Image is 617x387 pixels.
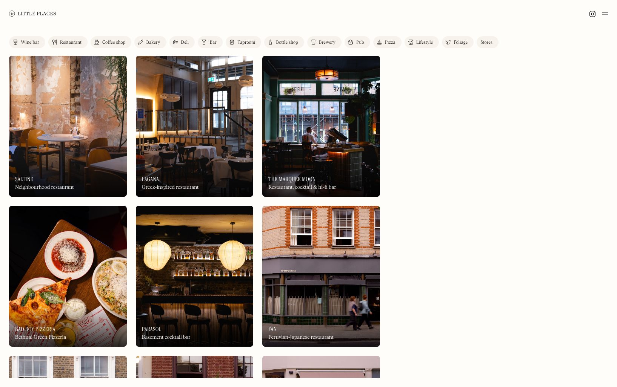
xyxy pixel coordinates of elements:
div: Pizza [385,40,395,45]
h3: Lagana [142,176,159,183]
a: Deli [169,36,195,48]
img: Saltine [9,56,127,197]
div: Stores [480,40,492,45]
a: Foliage [442,36,474,48]
a: FanFanFanPeruvian-Japanese restaurant [262,206,380,347]
div: Deli [181,40,189,45]
div: Restaurant, cocktail & hi-fi bar [268,184,336,191]
img: Lagana [136,56,254,197]
h3: Parasol [142,326,162,333]
a: Bakery [134,36,166,48]
h3: Fan [268,326,277,333]
a: Taproom [226,36,261,48]
div: Bar [209,40,217,45]
div: Peruvian-Japanese restaurant [268,334,334,341]
a: Pizza [373,36,402,48]
a: Restaurant [48,36,88,48]
div: Bottle shop [276,40,298,45]
div: Bethnal Green Pizzeria [15,334,66,341]
a: Wine bar [9,36,45,48]
h3: The Marquee Moon [268,176,315,183]
div: Restaurant [60,40,82,45]
div: Lifestyle [416,40,433,45]
a: Brewery [307,36,342,48]
a: The Marquee MoonThe Marquee MoonThe Marquee MoonRestaurant, cocktail & hi-fi bar [262,56,380,197]
div: Greek-inspired restaurant [142,184,199,191]
a: Stores [477,36,499,48]
a: Bottle shop [264,36,304,48]
a: Lifestyle [405,36,439,48]
div: Bakery [146,40,160,45]
h3: Saltine [15,176,33,183]
div: Taproom [237,40,255,45]
h3: Bad Boy Pizzeria [15,326,55,333]
a: ParasolParasolParasolBasement cocktail bar [136,206,254,347]
div: Coffee shop [102,40,125,45]
div: Pub [356,40,364,45]
div: Basement cocktail bar [142,334,191,341]
img: Bad Boy Pizzeria [9,206,127,347]
a: LaganaLaganaLaganaGreek-inspired restaurant [136,56,254,197]
a: Bad Boy PizzeriaBad Boy PizzeriaBad Boy PizzeriaBethnal Green Pizzeria [9,206,127,347]
a: SaltineSaltineSaltineNeighbourhood restaurant [9,56,127,197]
div: Brewery [319,40,335,45]
a: Coffee shop [91,36,131,48]
img: Fan [262,206,380,347]
div: Wine bar [21,40,39,45]
div: Neighbourhood restaurant [15,184,74,191]
a: Pub [345,36,370,48]
a: Bar [198,36,223,48]
div: Foliage [454,40,468,45]
img: The Marquee Moon [262,56,380,197]
img: Parasol [136,206,254,347]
